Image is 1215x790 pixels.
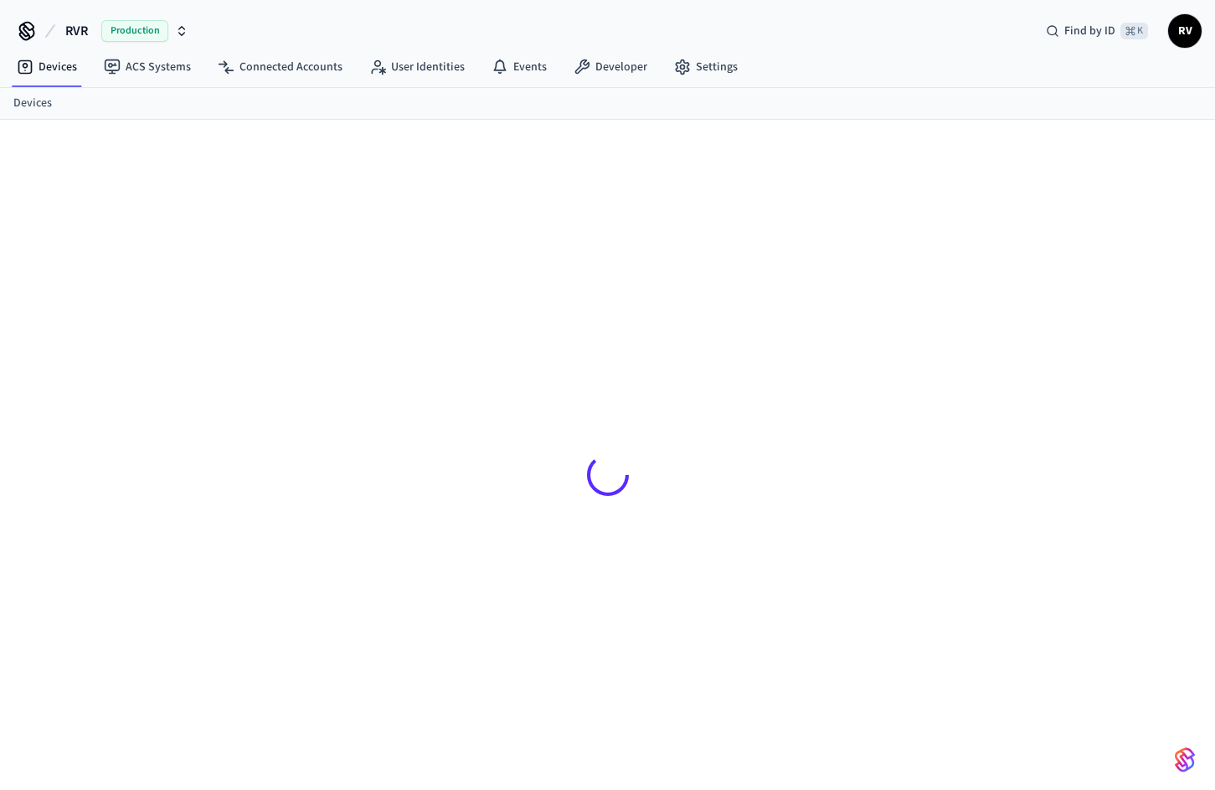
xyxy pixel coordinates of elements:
a: Devices [3,52,90,82]
div: Find by ID⌘ K [1032,16,1161,46]
img: SeamLogoGradient.69752ec5.svg [1175,746,1195,773]
span: Production [101,20,168,42]
a: Developer [560,52,661,82]
span: RVR [65,21,88,41]
a: Events [478,52,560,82]
a: User Identities [356,52,478,82]
a: Devices [13,95,52,112]
button: RV [1168,14,1202,48]
span: ⌘ K [1120,23,1148,39]
a: Connected Accounts [204,52,356,82]
a: Settings [661,52,751,82]
span: Find by ID [1064,23,1115,39]
span: RV [1170,16,1200,46]
a: ACS Systems [90,52,204,82]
